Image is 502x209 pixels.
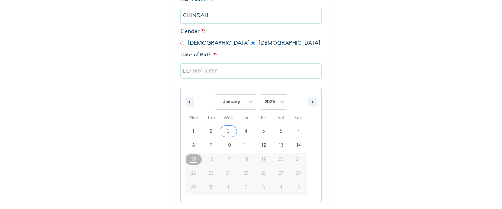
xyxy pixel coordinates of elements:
[237,153,255,167] button: 18
[255,124,272,138] button: 5
[280,124,282,138] span: 6
[191,153,196,167] span: 15
[226,138,231,153] span: 10
[289,112,307,124] span: Sun
[289,138,307,153] button: 14
[289,124,307,138] button: 7
[244,138,248,153] span: 11
[296,153,301,167] span: 21
[296,138,301,153] span: 14
[272,153,290,167] button: 20
[185,167,202,181] button: 22
[237,112,255,124] span: Thu
[180,63,322,79] input: DD-MM-YYYY
[202,167,220,181] button: 23
[226,153,231,167] span: 17
[202,124,220,138] button: 2
[209,181,213,195] span: 30
[278,138,283,153] span: 13
[226,167,231,181] span: 24
[237,167,255,181] button: 25
[262,124,265,138] span: 5
[192,124,195,138] span: 1
[272,124,290,138] button: 6
[278,167,283,181] span: 27
[185,153,202,167] button: 15
[272,167,290,181] button: 27
[210,138,212,153] span: 9
[185,181,202,195] button: 29
[237,124,255,138] button: 4
[272,112,290,124] span: Sat
[191,181,196,195] span: 29
[220,124,237,138] button: 3
[191,167,196,181] span: 22
[180,51,217,59] span: Date of Birth :
[209,167,213,181] span: 23
[255,153,272,167] button: 19
[209,153,213,167] span: 16
[245,124,247,138] span: 4
[255,167,272,181] button: 26
[192,138,195,153] span: 8
[237,138,255,153] button: 11
[255,138,272,153] button: 12
[220,138,237,153] button: 10
[272,138,290,153] button: 13
[185,112,202,124] span: Mon
[278,153,283,167] span: 20
[297,124,300,138] span: 7
[289,153,307,167] button: 21
[255,112,272,124] span: Fri
[185,124,202,138] button: 1
[202,112,220,124] span: Tue
[296,167,301,181] span: 28
[220,112,237,124] span: Wed
[227,124,229,138] span: 3
[261,153,266,167] span: 19
[202,153,220,167] button: 16
[261,167,266,181] span: 26
[180,8,322,24] input: Enter your last name
[244,167,248,181] span: 25
[180,29,320,46] span: Gender : [DEMOGRAPHIC_DATA] [DEMOGRAPHIC_DATA]
[244,153,248,167] span: 18
[220,153,237,167] button: 17
[185,138,202,153] button: 8
[202,138,220,153] button: 9
[261,138,266,153] span: 12
[289,167,307,181] button: 28
[220,167,237,181] button: 24
[210,124,212,138] span: 2
[202,181,220,195] button: 30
